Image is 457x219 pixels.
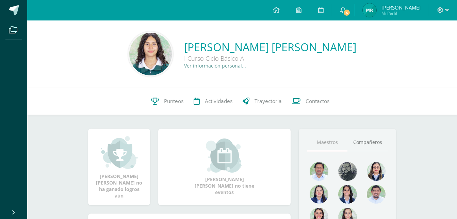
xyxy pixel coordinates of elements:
[343,9,350,16] span: 4
[381,10,421,16] span: Mi Perfil
[255,98,282,105] span: Trayectoria
[310,185,328,204] img: 421193c219fb0d09e137c3cdd2ddbd05.png
[189,88,238,115] a: Actividades
[381,4,421,11] span: [PERSON_NAME]
[129,33,172,75] img: a4c407f57383671f27623db8b044f8bf.png
[146,88,189,115] a: Punteos
[338,162,357,181] img: 4179e05c207095638826b52d0d6e7b97.png
[338,185,357,204] img: d4e0c534ae446c0d00535d3bb96704e9.png
[238,88,287,115] a: Trayectoria
[367,185,386,204] img: 2928173b59948196966dad9e2036a027.png
[287,88,334,115] a: Contactos
[164,98,183,105] span: Punteos
[367,162,386,181] img: 9e1b7ce4e6aa0d8e84a9b74fa5951954.png
[347,134,388,151] a: Compañeros
[363,3,376,17] img: 7f21f8a7948675de2302d89c6a7973df.png
[205,98,232,105] span: Actividades
[184,54,356,62] div: I Curso Ciclo Básico A
[310,162,328,181] img: 1e7bfa517bf798cc96a9d855bf172288.png
[206,138,243,173] img: event_small.png
[95,135,143,199] div: [PERSON_NAME] [PERSON_NAME] no ha ganado logros aún
[191,138,259,195] div: [PERSON_NAME] [PERSON_NAME] no tiene eventos
[184,40,356,54] a: [PERSON_NAME] [PERSON_NAME]
[306,98,329,105] span: Contactos
[101,135,138,170] img: achievement_small.png
[184,62,246,69] a: Ver información personal...
[307,134,347,151] a: Maestros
